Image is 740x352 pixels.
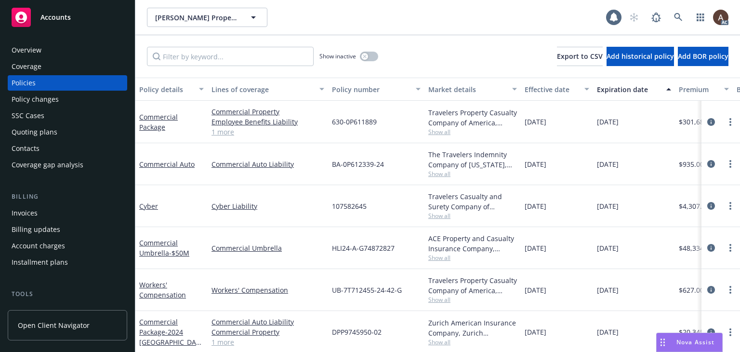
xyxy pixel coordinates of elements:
span: [DATE] [597,117,619,127]
div: Overview [12,42,41,58]
span: $301,688.00 [679,117,717,127]
button: Effective date [521,78,593,101]
div: Contacts [12,141,40,156]
span: Show all [428,296,517,304]
div: Coverage [12,59,41,74]
a: Workers' Compensation [139,280,186,299]
span: Export to CSV [557,52,603,61]
a: Commercial Auto Liability [211,159,324,169]
div: Policy number [332,84,410,95]
a: Commercial Property [211,327,324,337]
span: Show all [428,212,517,220]
a: Installment plans [8,255,127,270]
span: 107582645 [332,201,367,211]
span: $627.00 [679,285,704,295]
a: Policy changes [8,92,127,107]
span: [DATE] [597,243,619,253]
button: Add historical policy [607,47,674,66]
span: Show all [428,170,517,178]
a: Commercial Package [139,112,178,132]
a: Workers' Compensation [211,285,324,295]
div: Billing [8,192,127,202]
span: $935.00 [679,159,704,169]
a: circleInformation [705,116,717,128]
span: [PERSON_NAME] Property Ventures, LLC [155,13,238,23]
span: [DATE] [525,117,546,127]
a: Commercial Property [211,107,324,117]
a: Overview [8,42,127,58]
span: 630-0P611889 [332,117,377,127]
a: Start snowing [624,8,644,27]
a: more [725,326,736,338]
div: Policies [12,75,36,91]
div: Coverage gap analysis [12,157,83,173]
a: Search [669,8,688,27]
button: Export to CSV [557,47,603,66]
a: Invoices [8,205,127,221]
a: 1 more [211,127,324,137]
div: Tools [8,289,127,299]
a: more [725,242,736,254]
span: [DATE] [597,327,619,337]
span: - $50M [169,248,189,257]
a: Coverage gap analysis [8,157,127,173]
div: Travelers Property Casualty Company of America, Travelers Insurance [428,108,517,128]
span: DPP9745950-02 [332,327,382,337]
button: Add BOR policy [678,47,728,66]
a: Commercial Auto Liability [211,317,324,327]
a: more [725,158,736,170]
span: Nova Assist [676,338,714,346]
a: 1 more [211,337,324,347]
div: The Travelers Indemnity Company of [US_STATE], Travelers Insurance [428,149,517,170]
span: [DATE] [597,159,619,169]
button: Nova Assist [656,333,723,352]
span: [DATE] [597,201,619,211]
a: circleInformation [705,326,717,338]
div: Account charges [12,238,65,254]
div: Policy changes [12,92,59,107]
a: circleInformation [705,158,717,170]
button: Policy details [135,78,208,101]
span: Add BOR policy [678,52,728,61]
span: Show all [428,128,517,136]
span: Add historical policy [607,52,674,61]
a: circleInformation [705,242,717,254]
span: $20,345.26 [679,327,714,337]
div: Drag to move [657,333,669,352]
a: Accounts [8,4,127,31]
a: Policies [8,75,127,91]
a: more [725,116,736,128]
span: Show all [428,338,517,346]
div: Premium [679,84,718,95]
a: Commercial Auto [139,160,195,169]
div: Travelers Casualty and Surety Company of America, Travelers Insurance [428,191,517,212]
div: Billing updates [12,222,60,237]
span: Show all [428,254,517,262]
div: SSC Cases [12,108,44,123]
button: Premium [675,78,733,101]
a: more [725,200,736,212]
a: circleInformation [705,200,717,212]
span: HLI24-A-G74872827 [332,243,395,253]
div: Travelers Property Casualty Company of America, Travelers Insurance [428,275,517,296]
a: Contacts [8,141,127,156]
a: Cyber Liability [211,201,324,211]
div: Market details [428,84,506,95]
span: [DATE] [525,243,546,253]
a: Account charges [8,238,127,254]
span: Accounts [40,14,71,21]
span: [DATE] [597,285,619,295]
span: [DATE] [525,201,546,211]
span: $4,307.00 [679,201,710,211]
button: Expiration date [593,78,675,101]
span: UB-7T712455-24-42-G [332,285,402,295]
input: Filter by keyword... [147,47,314,66]
a: Commercial Umbrella [139,238,189,257]
span: Show inactive [319,52,356,60]
a: SSC Cases [8,108,127,123]
a: Quoting plans [8,124,127,140]
span: [DATE] [525,159,546,169]
div: ACE Property and Casualty Insurance Company, Chubb Group, Distinguished Programs Group, LLC [428,233,517,254]
a: circleInformation [705,284,717,296]
div: Zurich American Insurance Company, Zurich Insurance Group, Distinguished Programs Group, LLC [428,318,517,338]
